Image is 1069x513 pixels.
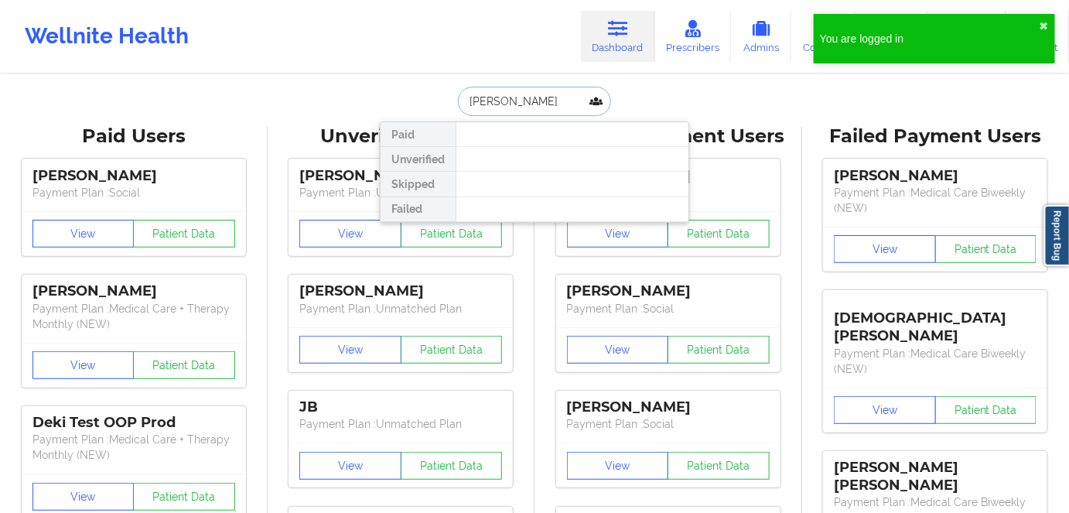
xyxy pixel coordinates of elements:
[133,351,235,379] button: Patient Data
[567,452,669,480] button: View
[381,122,456,147] div: Paid
[935,396,1037,424] button: Patient Data
[567,282,770,300] div: [PERSON_NAME]
[655,11,732,62] a: Prescribers
[668,336,770,364] button: Patient Data
[731,11,791,62] a: Admins
[381,172,456,197] div: Skipped
[567,398,770,416] div: [PERSON_NAME]
[299,301,502,316] p: Payment Plan : Unmatched Plan
[791,11,856,62] a: Coaches
[299,398,502,416] div: JB
[834,235,936,263] button: View
[32,185,235,200] p: Payment Plan : Social
[834,298,1037,345] div: [DEMOGRAPHIC_DATA][PERSON_NAME]
[567,416,770,432] p: Payment Plan : Social
[567,301,770,316] p: Payment Plan : Social
[1040,20,1049,32] button: close
[401,220,503,248] button: Patient Data
[401,452,503,480] button: Patient Data
[834,346,1037,377] p: Payment Plan : Medical Care Biweekly (NEW)
[581,11,655,62] a: Dashboard
[834,167,1037,185] div: [PERSON_NAME]
[299,416,502,432] p: Payment Plan : Unmatched Plan
[567,220,669,248] button: View
[32,301,235,332] p: Payment Plan : Medical Care + Therapy Monthly (NEW)
[32,432,235,463] p: Payment Plan : Medical Care + Therapy Monthly (NEW)
[32,220,135,248] button: View
[668,452,770,480] button: Patient Data
[299,185,502,200] p: Payment Plan : Unmatched Plan
[299,167,502,185] div: [PERSON_NAME]
[1044,205,1069,266] a: Report Bug
[813,125,1059,149] div: Failed Payment Users
[668,220,770,248] button: Patient Data
[381,147,456,172] div: Unverified
[32,414,235,432] div: Deki Test OOP Prod
[834,459,1037,494] div: [PERSON_NAME] [PERSON_NAME]
[299,282,502,300] div: [PERSON_NAME]
[381,197,456,222] div: Failed
[935,235,1037,263] button: Patient Data
[834,396,936,424] button: View
[32,282,235,300] div: [PERSON_NAME]
[299,452,401,480] button: View
[133,220,235,248] button: Patient Data
[32,167,235,185] div: [PERSON_NAME]
[567,336,669,364] button: View
[32,483,135,511] button: View
[11,125,257,149] div: Paid Users
[32,351,135,379] button: View
[299,220,401,248] button: View
[278,125,524,149] div: Unverified Users
[133,483,235,511] button: Patient Data
[401,336,503,364] button: Patient Data
[299,336,401,364] button: View
[820,31,1040,46] div: You are logged in
[834,185,1037,216] p: Payment Plan : Medical Care Biweekly (NEW)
